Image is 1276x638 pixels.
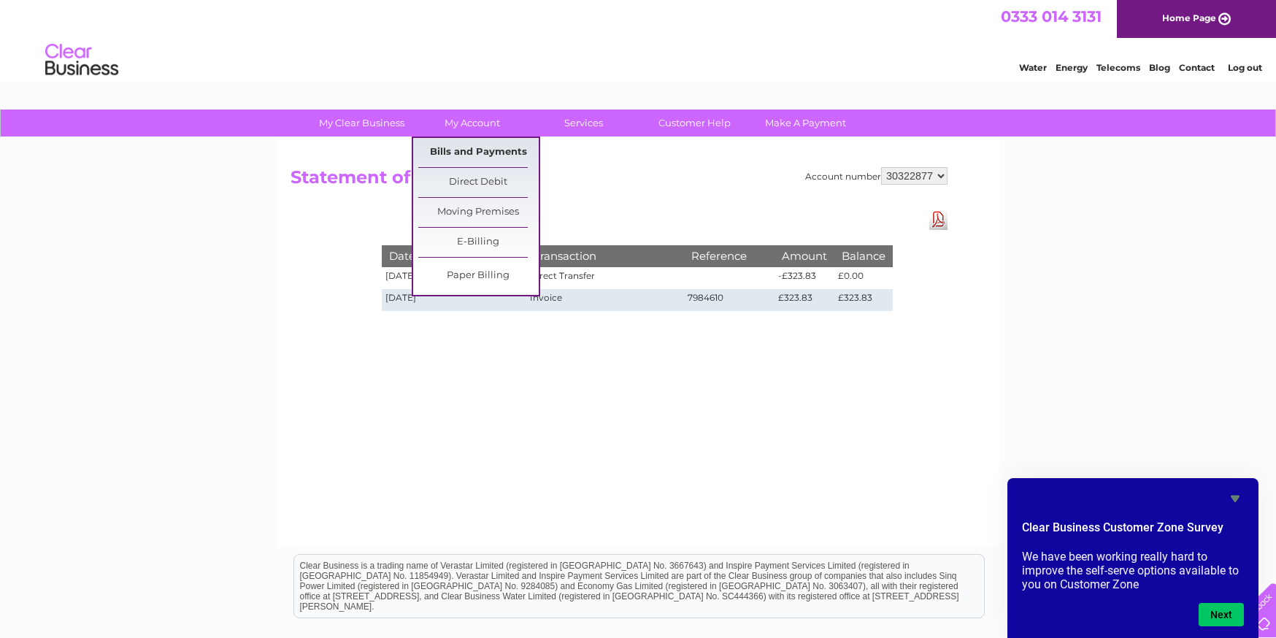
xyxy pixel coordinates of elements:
[526,245,684,266] th: Transaction
[1096,62,1140,73] a: Telecoms
[418,168,539,197] a: Direct Debit
[526,267,684,289] td: Direct Transfer
[301,109,422,137] a: My Clear Business
[418,228,539,257] a: E-Billing
[1226,490,1244,507] button: Hide survey
[1199,603,1244,626] button: Next question
[1022,490,1244,626] div: Clear Business Customer Zone Survey
[291,167,948,195] h2: Statement of Accounts
[929,209,948,230] a: Download Pdf
[418,261,539,291] a: Paper Billing
[45,38,119,82] img: logo.png
[523,109,644,137] a: Services
[412,109,533,137] a: My Account
[805,167,948,185] div: Account number
[834,267,893,289] td: £0.00
[418,138,539,167] a: Bills and Payments
[418,198,539,227] a: Moving Premises
[526,289,684,311] td: Invoice
[1022,550,1244,591] p: We have been working really hard to improve the self-serve options available to you on Customer Zone
[1149,62,1170,73] a: Blog
[775,267,834,289] td: -£323.83
[834,245,893,266] th: Balance
[684,245,775,266] th: Reference
[834,289,893,311] td: £323.83
[745,109,866,137] a: Make A Payment
[382,245,526,266] th: Date
[294,8,984,71] div: Clear Business is a trading name of Verastar Limited (registered in [GEOGRAPHIC_DATA] No. 3667643...
[684,289,775,311] td: 7984610
[382,289,526,311] td: [DATE]
[382,267,526,289] td: [DATE]
[634,109,755,137] a: Customer Help
[775,289,834,311] td: £323.83
[1056,62,1088,73] a: Energy
[1001,7,1102,26] a: 0333 014 3131
[775,245,834,266] th: Amount
[1019,62,1047,73] a: Water
[1179,62,1215,73] a: Contact
[1228,62,1262,73] a: Log out
[1022,519,1244,544] h2: Clear Business Customer Zone Survey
